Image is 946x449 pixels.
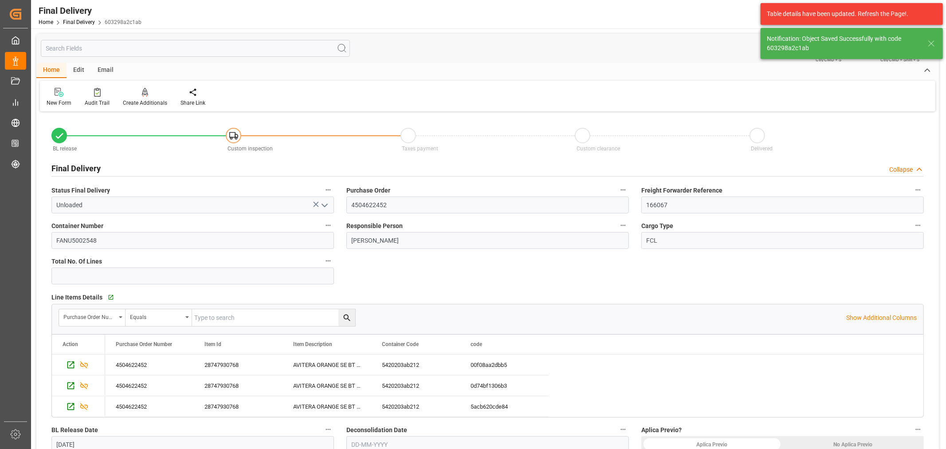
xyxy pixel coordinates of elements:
button: Freight Forwarder Reference [912,184,924,196]
span: Deconsolidation Date [346,425,407,435]
div: 4504622452 [105,375,194,396]
div: AVITERA ORANGE SE BT 0025 [283,354,371,375]
div: Press SPACE to select this row. [52,375,105,396]
div: Press SPACE to select this row. [105,375,549,396]
div: 5acb620cde84 [460,396,549,417]
div: 5420203ab212 [371,375,460,396]
button: open menu [59,309,126,326]
div: 4504622452 [105,396,194,417]
span: Container Code [382,341,419,347]
span: BL Release Date [51,425,98,435]
div: 5420203ab212 [371,396,460,417]
span: Freight Forwarder Reference [641,186,722,195]
button: open menu [318,198,331,212]
div: Create Additionals [123,99,167,107]
span: Purchase Order [346,186,390,195]
span: Custom clearance [577,146,620,152]
div: 28747930768 [194,354,283,375]
div: Edit [67,63,91,78]
div: 28747930768 [194,375,283,396]
input: Search Fields [41,40,350,57]
span: Total No. Of Lines [51,257,102,266]
span: Taxes payment [402,146,438,152]
button: Container Number [322,220,334,231]
a: Final Delivery [63,19,95,25]
div: AVITERA ORANGE SE BT 0025 [283,396,371,417]
span: Status Final Delivery [51,186,110,195]
span: Aplica Previo? [641,425,682,435]
div: Collapse [889,165,913,174]
span: Custom inspection [228,146,273,152]
div: Email [91,63,120,78]
div: Notification: Object Saved Successfully with code 603298a2c1ab [767,34,919,53]
div: 28747930768 [194,396,283,417]
button: search button [338,309,355,326]
span: Item Description [293,341,332,347]
h2: Final Delivery [51,162,101,174]
span: Item Id [204,341,221,347]
span: Purchase Order Number [116,341,172,347]
button: Status Final Delivery [322,184,334,196]
div: Press SPACE to select this row. [105,354,549,375]
div: Share Link [181,99,205,107]
span: Line Items Details [51,293,102,302]
input: Type to search [192,309,355,326]
div: Equals [130,311,182,321]
button: open menu [126,309,192,326]
div: AVITERA ORANGE SE BT 0025 [283,375,371,396]
div: 5420203ab212 [371,354,460,375]
button: BL Release Date [322,424,334,435]
div: Table details have been updated. Refresh the Page!. [767,9,930,19]
span: BL release [53,146,77,152]
div: Home [36,63,67,78]
span: Cargo Type [641,221,673,231]
button: Purchase Order [617,184,629,196]
div: Audit Trail [85,99,110,107]
button: Aplica Previo? [912,424,924,435]
button: Cargo Type [912,220,924,231]
div: New Form [47,99,71,107]
div: Press SPACE to select this row. [52,396,105,417]
button: Deconsolidation Date [617,424,629,435]
div: 0d74bf1306b3 [460,375,549,396]
span: Delivered [751,146,773,152]
div: 00f08aa2dbb5 [460,354,549,375]
span: code [471,341,482,347]
span: Responsible Person [346,221,403,231]
div: 4504622452 [105,354,194,375]
button: Total No. Of Lines [322,255,334,267]
div: Press SPACE to select this row. [105,396,549,417]
button: Responsible Person [617,220,629,231]
div: Press SPACE to select this row. [52,354,105,375]
a: Home [39,19,53,25]
span: Container Number [51,221,103,231]
div: Final Delivery [39,4,141,17]
div: Action [63,341,78,347]
div: Purchase Order Number [63,311,116,321]
p: Show Additional Columns [846,313,917,323]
